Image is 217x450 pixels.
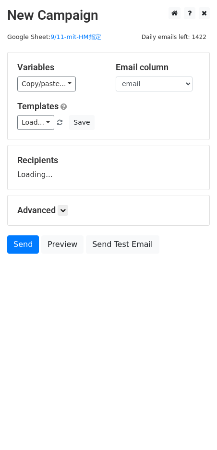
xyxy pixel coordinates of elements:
a: 9/11-mit-HM指定 [50,33,101,40]
a: Daily emails left: 1422 [138,33,210,40]
div: Loading... [17,155,200,180]
h5: Recipients [17,155,200,166]
a: Send Test Email [86,235,159,254]
a: Send [7,235,39,254]
span: Daily emails left: 1422 [138,32,210,42]
a: Templates [17,101,59,111]
a: Preview [41,235,84,254]
button: Save [69,115,94,130]
a: Load... [17,115,54,130]
h2: New Campaign [7,7,210,24]
a: Copy/paste... [17,77,76,91]
h5: Advanced [17,205,200,216]
small: Google Sheet: [7,33,101,40]
h5: Email column [116,62,200,73]
h5: Variables [17,62,101,73]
